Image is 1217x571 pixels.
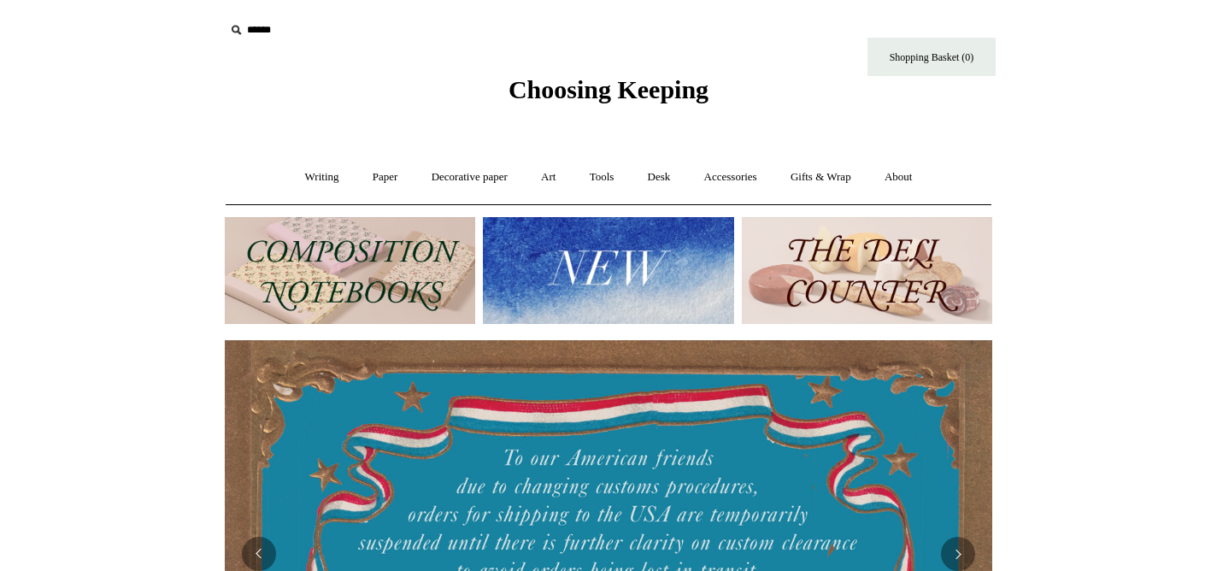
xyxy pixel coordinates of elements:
[742,217,992,324] img: The Deli Counter
[775,155,867,200] a: Gifts & Wrap
[242,537,276,571] button: Previous
[941,537,975,571] button: Next
[869,155,928,200] a: About
[225,217,475,324] img: 202302 Composition ledgers.jpg__PID:69722ee6-fa44-49dd-a067-31375e5d54ec
[509,75,708,103] span: Choosing Keeping
[509,89,708,101] a: Choosing Keeping
[483,217,733,324] img: New.jpg__PID:f73bdf93-380a-4a35-bcfe-7823039498e1
[689,155,773,200] a: Accessories
[416,155,523,200] a: Decorative paper
[526,155,571,200] a: Art
[290,155,355,200] a: Writing
[632,155,686,200] a: Desk
[357,155,414,200] a: Paper
[574,155,630,200] a: Tools
[867,38,996,76] a: Shopping Basket (0)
